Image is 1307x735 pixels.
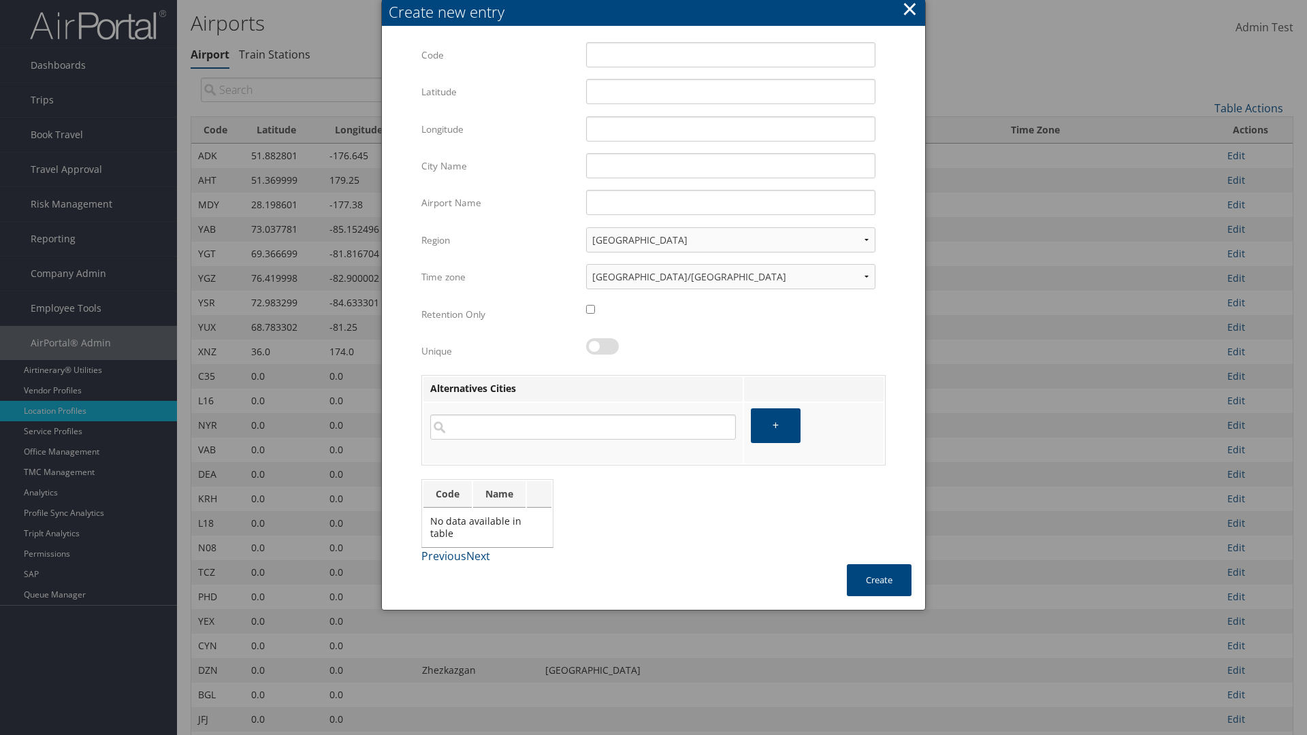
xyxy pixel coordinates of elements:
[421,227,576,253] label: Region
[421,549,466,563] a: Previous
[421,190,576,216] label: Airport Name
[423,509,551,546] td: No data available in table
[421,264,576,290] label: Time zone
[421,338,576,364] label: Unique
[466,549,490,563] a: Next
[847,564,911,596] button: Create
[421,42,576,68] label: Code
[751,408,801,443] button: +
[421,301,576,327] label: Retention Only
[527,481,551,508] th: : activate to sort column ascending
[423,377,743,402] th: Alternatives Cities
[423,481,472,508] th: Code: activate to sort column ascending
[389,1,925,22] div: Create new entry
[421,153,576,179] label: City Name
[473,481,526,508] th: Name: activate to sort column ascending
[421,116,576,142] label: Longitude
[421,79,576,105] label: Latitude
